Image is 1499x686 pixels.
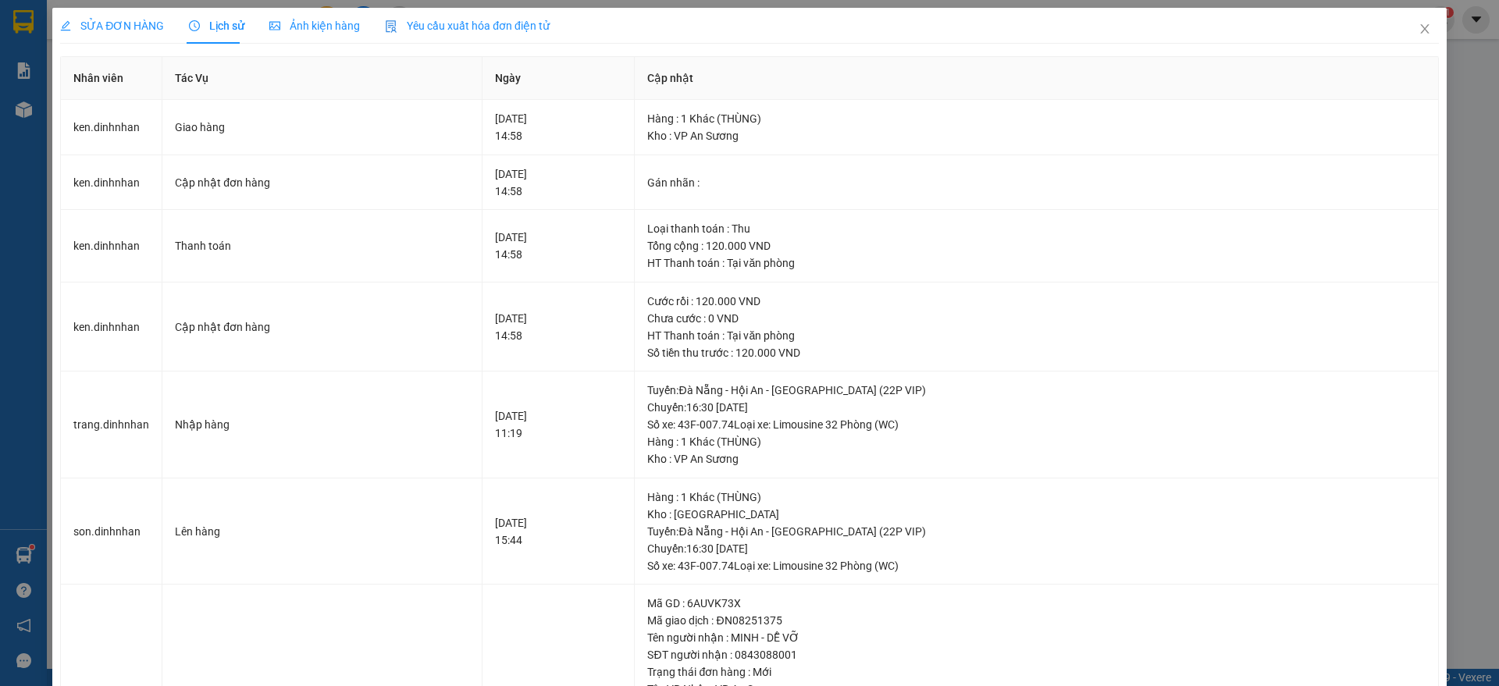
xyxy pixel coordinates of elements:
[647,344,1425,361] div: Số tiền thu trước : 120.000 VND
[647,310,1425,327] div: Chưa cước : 0 VND
[175,237,468,254] div: Thanh toán
[61,371,162,478] td: trang.dinhnhan
[495,514,622,549] div: [DATE] 15:44
[647,489,1425,506] div: Hàng : 1 Khác (THÙNG)
[482,57,636,100] th: Ngày
[162,57,482,100] th: Tác Vụ
[61,57,162,100] th: Nhân viên
[175,119,468,136] div: Giao hàng
[61,155,162,211] td: ken.dinhnhan
[385,20,397,33] img: icon
[647,612,1425,629] div: Mã giao dịch : ĐN08251375
[635,57,1438,100] th: Cập nhật
[647,110,1425,127] div: Hàng : 1 Khác (THÙNG)
[61,210,162,283] td: ken.dinhnhan
[647,629,1425,646] div: Tên người nhận : MINH - DỄ VỠ
[647,254,1425,272] div: HT Thanh toán : Tại văn phòng
[175,318,468,336] div: Cập nhật đơn hàng
[647,646,1425,663] div: SĐT người nhận : 0843088001
[647,433,1425,450] div: Hàng : 1 Khác (THÙNG)
[189,20,200,31] span: clock-circle
[647,382,1425,433] div: Tuyến : Đà Nẵng - Hội An - [GEOGRAPHIC_DATA] (22P VIP) Chuyến: 16:30 [DATE] Số xe: 43F-007.74 Loạ...
[647,506,1425,523] div: Kho : [GEOGRAPHIC_DATA]
[647,127,1425,144] div: Kho : VP An Sương
[647,237,1425,254] div: Tổng cộng : 120.000 VND
[269,20,360,32] span: Ảnh kiện hàng
[385,20,550,32] span: Yêu cầu xuất hóa đơn điện tử
[647,220,1425,237] div: Loại thanh toán : Thu
[495,407,622,442] div: [DATE] 11:19
[647,663,1425,681] div: Trạng thái đơn hàng : Mới
[647,595,1425,612] div: Mã GD : 6AUVK73X
[175,174,468,191] div: Cập nhật đơn hàng
[647,174,1425,191] div: Gán nhãn :
[61,100,162,155] td: ken.dinhnhan
[60,20,71,31] span: edit
[647,327,1425,344] div: HT Thanh toán : Tại văn phòng
[495,310,622,344] div: [DATE] 14:58
[495,165,622,200] div: [DATE] 14:58
[61,478,162,585] td: son.dinhnhan
[1419,23,1431,35] span: close
[495,110,622,144] div: [DATE] 14:58
[61,283,162,372] td: ken.dinhnhan
[495,229,622,263] div: [DATE] 14:58
[269,20,280,31] span: picture
[175,523,468,540] div: Lên hàng
[189,20,244,32] span: Lịch sử
[647,293,1425,310] div: Cước rồi : 120.000 VND
[60,20,164,32] span: SỬA ĐƠN HÀNG
[175,416,468,433] div: Nhập hàng
[1403,8,1447,52] button: Close
[647,450,1425,467] div: Kho : VP An Sương
[647,523,1425,574] div: Tuyến : Đà Nẵng - Hội An - [GEOGRAPHIC_DATA] (22P VIP) Chuyến: 16:30 [DATE] Số xe: 43F-007.74 Loạ...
